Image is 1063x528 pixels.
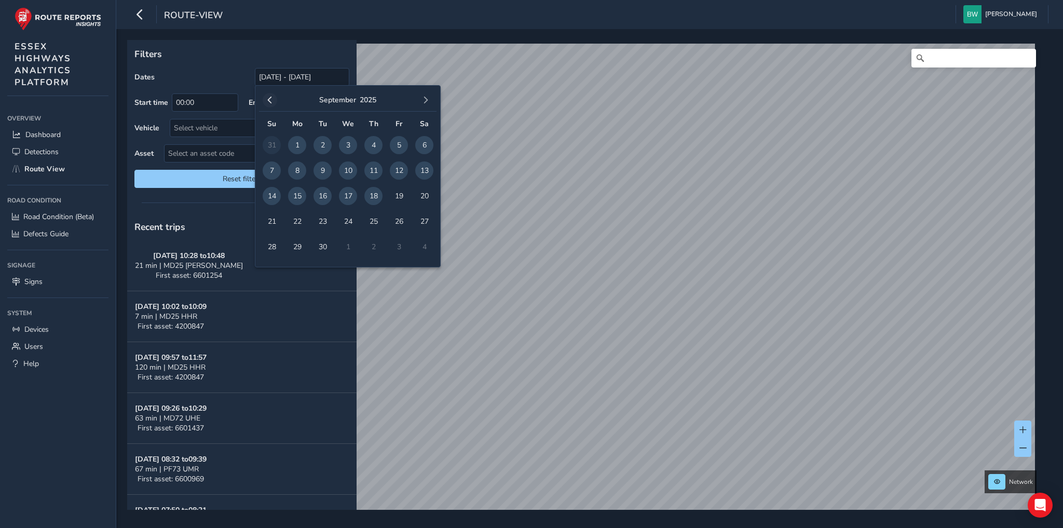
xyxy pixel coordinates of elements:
[263,238,281,256] span: 28
[134,72,155,82] label: Dates
[7,258,108,273] div: Signage
[288,161,306,180] span: 8
[339,136,357,154] span: 3
[25,130,61,140] span: Dashboard
[127,393,357,444] button: [DATE] 09:26 to10:2963 min | MD72 UHEFirst asset: 6601437
[134,148,154,158] label: Asset
[1028,493,1053,518] div: Open Intercom Messenger
[24,147,59,157] span: Detections
[364,136,383,154] span: 4
[135,505,207,515] strong: [DATE] 07:50 to 08:21
[263,212,281,231] span: 21
[339,212,357,231] span: 24
[7,143,108,160] a: Detections
[15,7,101,31] img: rr logo
[911,49,1036,67] input: Search
[134,98,168,107] label: Start time
[364,212,383,231] span: 25
[7,126,108,143] a: Dashboard
[7,321,108,338] a: Devices
[415,187,433,205] span: 20
[288,187,306,205] span: 15
[314,161,332,180] span: 9
[963,5,982,23] img: diamond-layout
[127,240,357,291] button: [DATE] 10:28 to10:4821 min | MD25 [PERSON_NAME]First asset: 6601254
[7,193,108,208] div: Road Condition
[135,261,243,270] span: 21 min | MD25 [PERSON_NAME]
[319,95,356,105] button: September
[369,119,378,129] span: Th
[138,423,204,433] span: First asset: 6601437
[314,136,332,154] span: 2
[360,95,376,105] button: 2025
[364,161,383,180] span: 11
[134,170,349,188] button: Reset filters
[127,444,357,495] button: [DATE] 08:32 to09:3967 min | PF73 UMRFirst asset: 6600969
[288,212,306,231] span: 22
[292,119,303,129] span: Mo
[342,119,354,129] span: We
[390,187,408,205] span: 19
[135,413,200,423] span: 63 min | MD72 UHE
[7,273,108,290] a: Signs
[23,359,39,369] span: Help
[142,174,342,184] span: Reset filters
[127,342,357,393] button: [DATE] 09:57 to11:57120 min | MD25 HHRFirst asset: 4200847
[24,164,65,174] span: Route View
[135,302,207,312] strong: [DATE] 10:02 to 10:09
[138,321,204,331] span: First asset: 4200847
[339,161,357,180] span: 10
[135,464,199,474] span: 67 min | PF73 UMR
[135,362,206,372] span: 120 min | MD25 HHR
[314,212,332,231] span: 23
[319,119,327,129] span: Tu
[415,136,433,154] span: 6
[7,111,108,126] div: Overview
[134,221,185,233] span: Recent trips
[24,277,43,287] span: Signs
[23,212,94,222] span: Road Condition (Beta)
[156,270,222,280] span: First asset: 6601254
[7,225,108,242] a: Defects Guide
[153,251,225,261] strong: [DATE] 10:28 to 10:48
[314,238,332,256] span: 30
[135,353,207,362] strong: [DATE] 09:57 to 11:57
[364,187,383,205] span: 18
[134,47,349,61] p: Filters
[7,355,108,372] a: Help
[138,474,204,484] span: First asset: 6600969
[390,161,408,180] span: 12
[131,44,1035,522] canvas: Map
[963,5,1041,23] button: [PERSON_NAME]
[288,238,306,256] span: 29
[135,403,207,413] strong: [DATE] 09:26 to 10:29
[7,160,108,178] a: Route View
[15,40,71,88] span: ESSEX HIGHWAYS ANALYTICS PLATFORM
[339,187,357,205] span: 17
[249,98,278,107] label: End time
[263,161,281,180] span: 7
[420,119,429,129] span: Sa
[1009,478,1033,486] span: Network
[390,212,408,231] span: 26
[134,123,159,133] label: Vehicle
[7,338,108,355] a: Users
[165,145,332,162] span: Select an asset code
[135,454,207,464] strong: [DATE] 08:32 to 09:39
[415,212,433,231] span: 27
[164,9,223,23] span: route-view
[288,136,306,154] span: 1
[24,324,49,334] span: Devices
[138,372,204,382] span: First asset: 4200847
[135,312,197,321] span: 7 min | MD25 HHR
[127,291,357,342] button: [DATE] 10:02 to10:097 min | MD25 HHRFirst asset: 4200847
[24,342,43,351] span: Users
[263,187,281,205] span: 14
[415,161,433,180] span: 13
[7,305,108,321] div: System
[23,229,69,239] span: Defects Guide
[7,208,108,225] a: Road Condition (Beta)
[985,5,1037,23] span: [PERSON_NAME]
[267,119,276,129] span: Su
[314,187,332,205] span: 16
